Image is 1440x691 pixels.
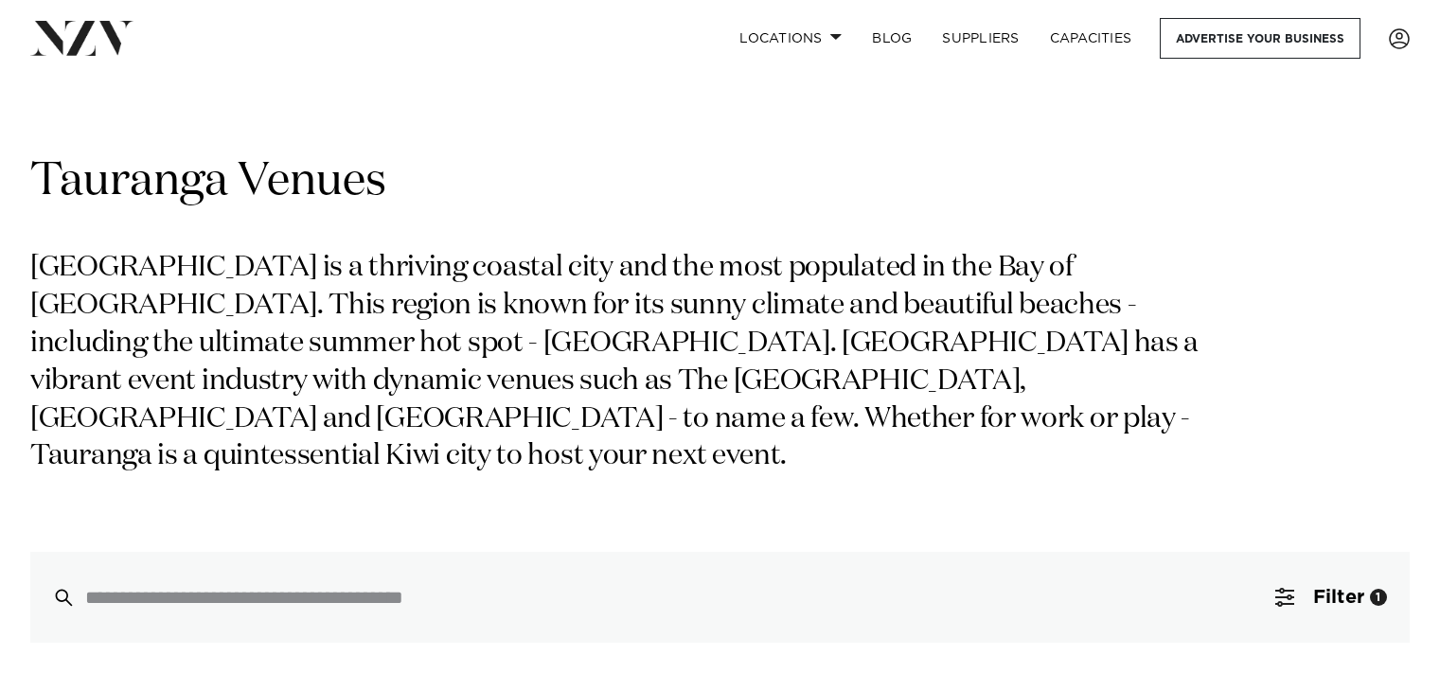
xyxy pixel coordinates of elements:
a: Advertise your business [1160,18,1360,59]
a: Locations [724,18,857,59]
h1: Tauranga Venues [30,152,1410,212]
a: SUPPLIERS [927,18,1034,59]
p: [GEOGRAPHIC_DATA] is a thriving coastal city and the most populated in the Bay of [GEOGRAPHIC_DAT... [30,250,1200,476]
div: 1 [1370,589,1387,606]
span: Filter [1313,588,1364,607]
button: Filter1 [1253,552,1410,643]
a: BLOG [857,18,927,59]
img: nzv-logo.png [30,21,133,55]
a: Capacities [1035,18,1147,59]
